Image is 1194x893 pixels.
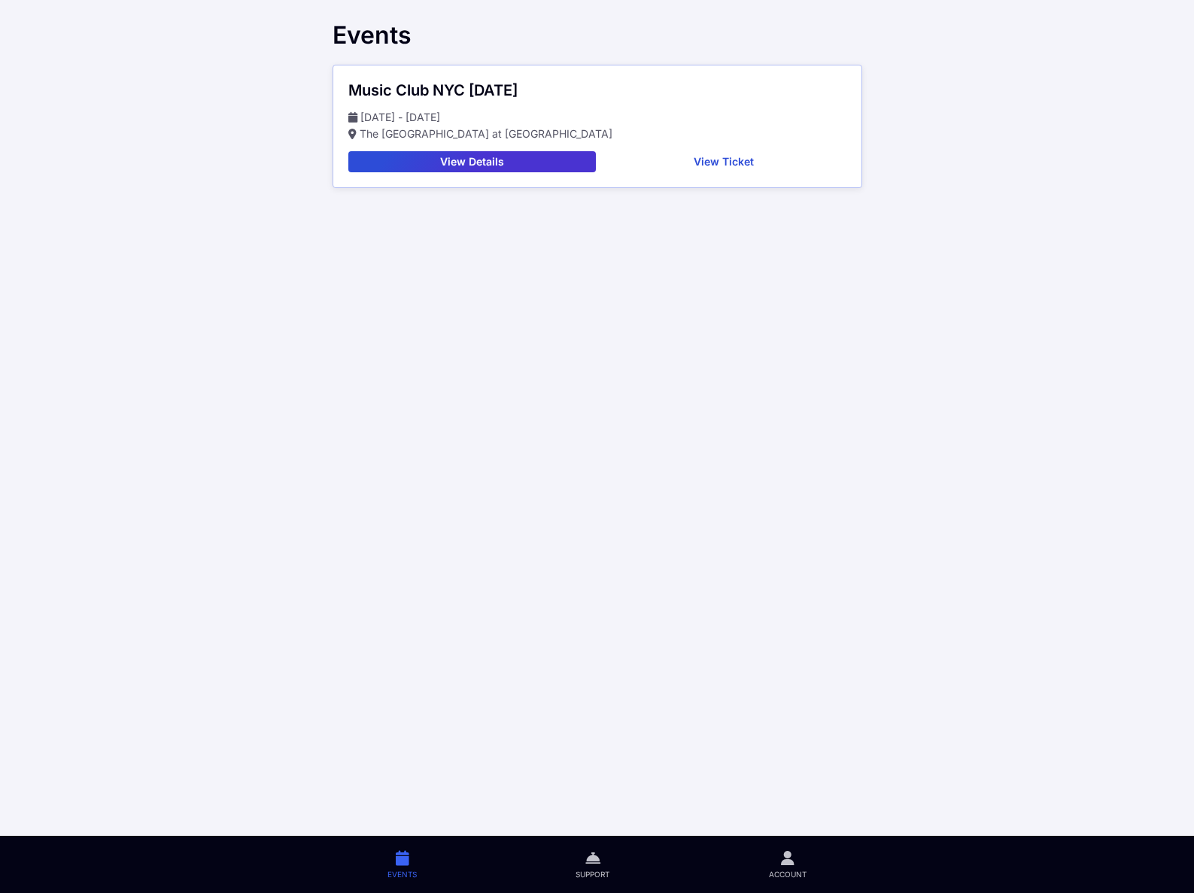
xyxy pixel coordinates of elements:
button: View Ticket [602,151,846,172]
p: The [GEOGRAPHIC_DATA] at [GEOGRAPHIC_DATA] [348,126,846,142]
a: Account [689,836,886,893]
p: [DATE] - [DATE] [348,109,846,126]
button: View Details [348,151,597,172]
a: Events [308,836,497,893]
span: Support [576,869,609,879]
div: Events [333,21,862,50]
div: Music Club NYC [DATE] [348,80,846,100]
span: Account [769,869,807,879]
a: Support [497,836,689,893]
span: Events [387,869,417,879]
